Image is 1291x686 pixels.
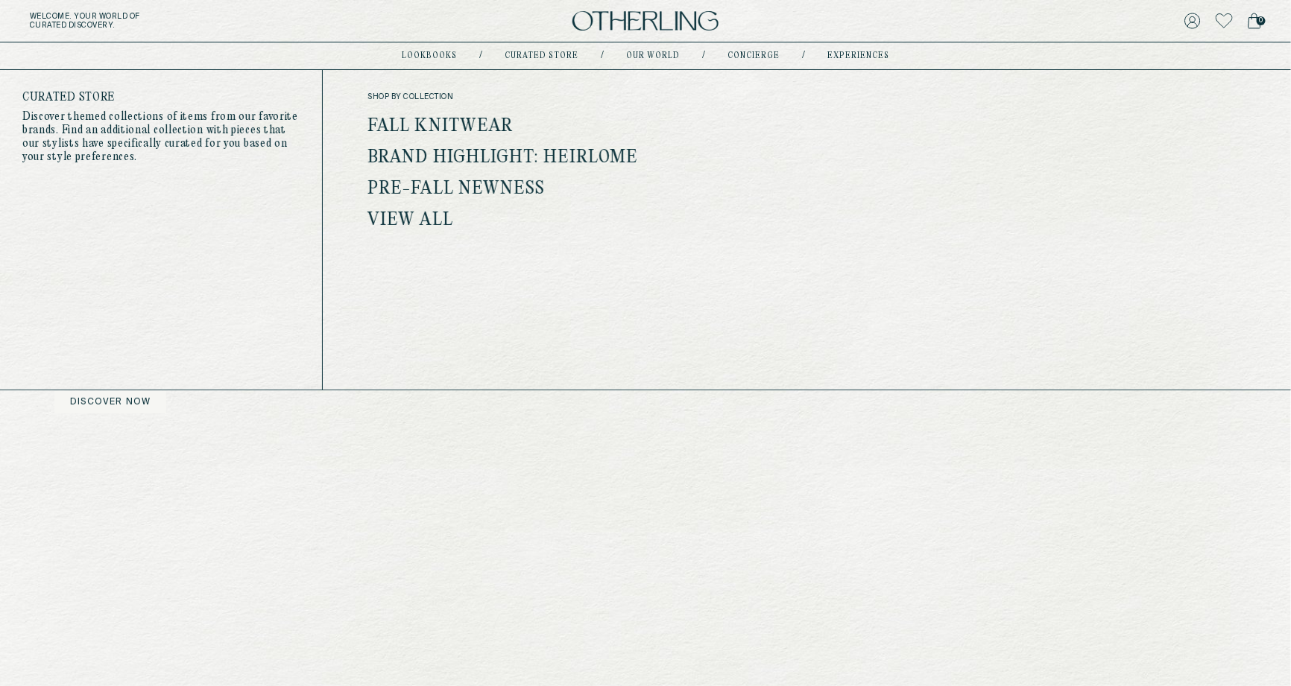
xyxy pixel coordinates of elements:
div: / [479,50,482,62]
a: View all [367,211,453,230]
a: Our world [626,52,680,60]
a: experiences [827,52,889,60]
h4: Curated store [22,92,300,103]
a: Fall Knitwear [367,117,513,136]
a: concierge [727,52,780,60]
p: Discover themed collections of items from our favorite brands. Find an additional collection with... [22,110,300,164]
a: Curated store [505,52,578,60]
a: Pre-Fall Newness [367,180,546,199]
h5: Welcome . Your world of curated discovery. [30,12,400,30]
span: shop by collection [367,92,668,101]
img: logo [572,11,719,31]
div: / [702,50,705,62]
a: lookbooks [402,52,457,60]
a: 0 [1248,10,1261,31]
a: DISCOVER NOW [54,391,166,413]
span: 0 [1257,16,1266,25]
div: / [601,50,604,62]
a: Brand Highlight: Heirlome [367,148,639,168]
div: / [802,50,805,62]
